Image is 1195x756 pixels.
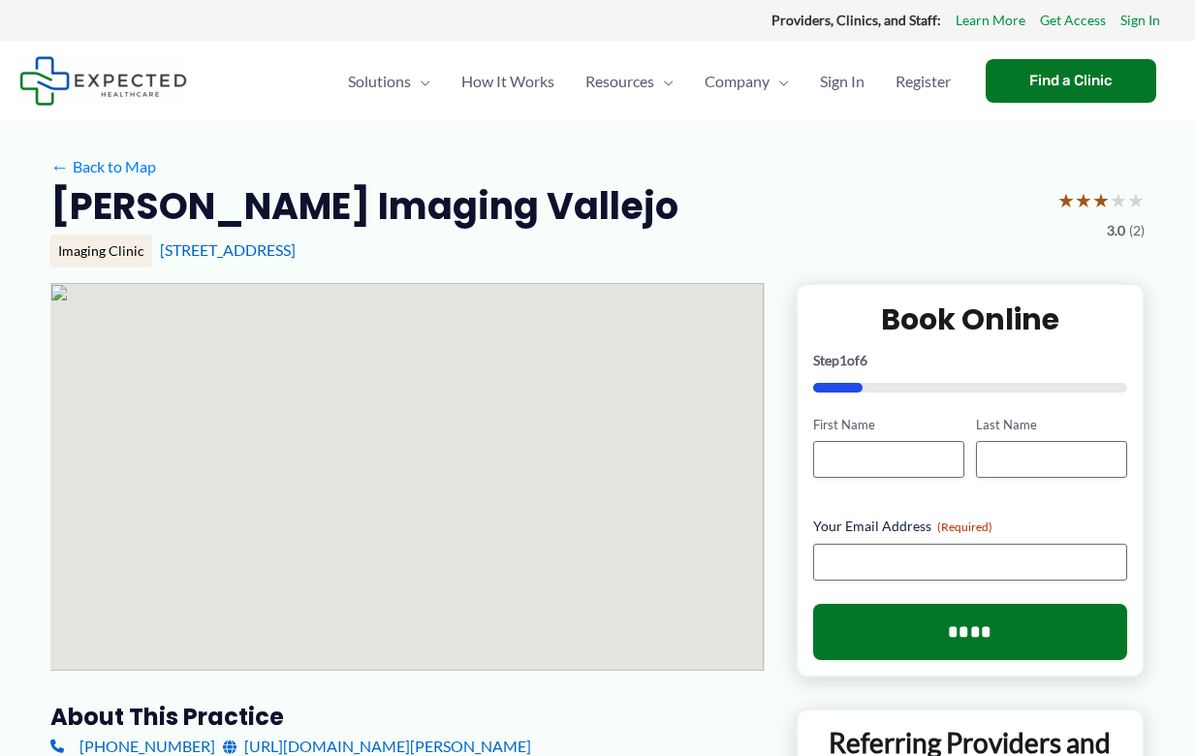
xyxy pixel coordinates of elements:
[1040,8,1106,33] a: Get Access
[446,47,570,115] a: How It Works
[1120,8,1160,33] a: Sign In
[1110,182,1127,218] span: ★
[654,47,674,115] span: Menu Toggle
[50,182,678,230] h2: [PERSON_NAME] Imaging Vallejo
[813,517,1127,536] label: Your Email Address
[570,47,689,115] a: ResourcesMenu Toggle
[411,47,430,115] span: Menu Toggle
[1092,182,1110,218] span: ★
[1107,218,1125,243] span: 3.0
[1129,218,1145,243] span: (2)
[50,157,69,175] span: ←
[585,47,654,115] span: Resources
[19,56,187,106] img: Expected Healthcare Logo - side, dark font, small
[986,59,1156,103] a: Find a Clinic
[804,47,880,115] a: Sign In
[348,47,411,115] span: Solutions
[956,8,1025,33] a: Learn More
[705,47,770,115] span: Company
[50,702,765,732] h3: About this practice
[896,47,951,115] span: Register
[332,47,446,115] a: SolutionsMenu Toggle
[50,235,152,268] div: Imaging Clinic
[689,47,804,115] a: CompanyMenu Toggle
[1057,182,1075,218] span: ★
[771,12,941,28] strong: Providers, Clinics, and Staff:
[1127,182,1145,218] span: ★
[770,47,789,115] span: Menu Toggle
[820,47,865,115] span: Sign In
[937,520,992,534] span: (Required)
[461,47,554,115] span: How It Works
[813,354,1127,367] p: Step of
[813,300,1127,338] h2: Book Online
[976,416,1127,434] label: Last Name
[332,47,966,115] nav: Primary Site Navigation
[160,240,296,259] a: [STREET_ADDRESS]
[880,47,966,115] a: Register
[813,416,964,434] label: First Name
[50,152,156,181] a: ←Back to Map
[860,352,867,368] span: 6
[1075,182,1092,218] span: ★
[839,352,847,368] span: 1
